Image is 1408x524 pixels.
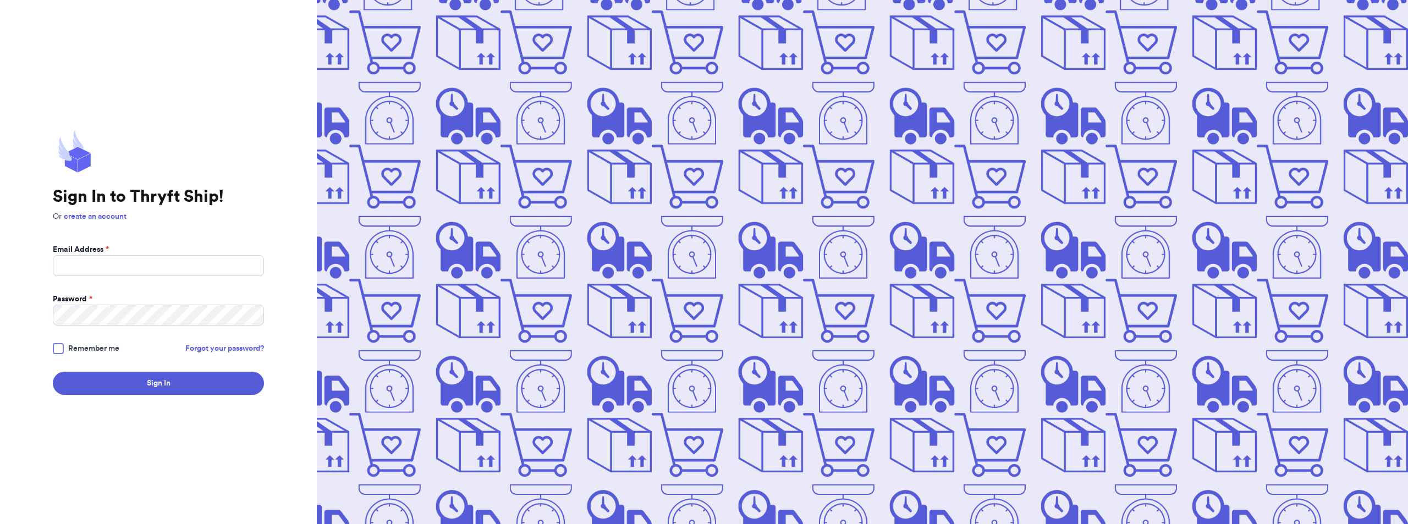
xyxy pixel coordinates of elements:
[185,343,264,354] a: Forgot your password?
[53,211,264,222] p: Or
[53,244,109,255] label: Email Address
[53,372,264,395] button: Sign In
[64,213,127,220] a: create an account
[68,343,119,354] span: Remember me
[53,187,264,207] h1: Sign In to Thryft Ship!
[53,294,92,305] label: Password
